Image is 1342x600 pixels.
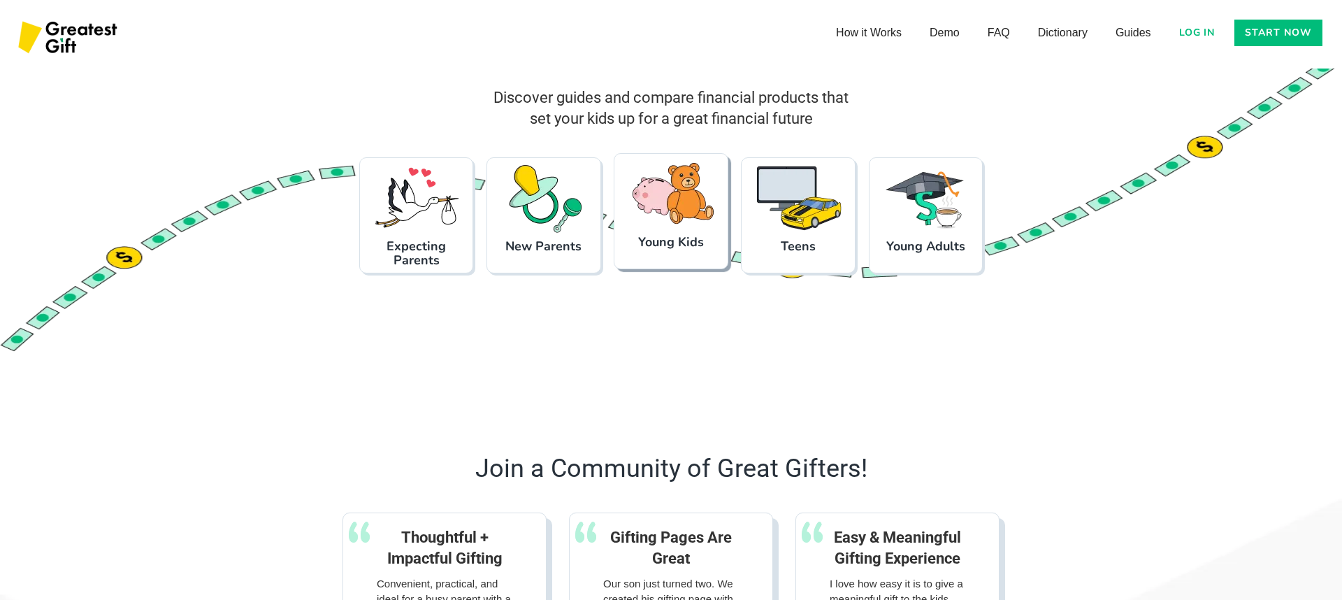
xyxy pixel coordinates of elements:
[755,164,842,234] img: teens - screen and car
[628,159,715,229] img: piggy bank and toy - young kids
[747,239,849,253] h3: Teens
[869,157,983,273] a: Young Adults
[830,527,965,569] h3: Easy & Meaningful Gifting Experience
[342,452,1000,485] h2: Join a Community of Great Gifters!
[1102,19,1165,47] a: Guides
[373,164,460,234] img: stork illustration - expecting parents
[875,239,976,253] h3: Young Adults
[500,164,587,234] img: new parents - pacifier and rattler
[916,19,974,47] a: Demo
[14,14,124,63] a: home
[1024,19,1102,47] a: Dictionary
[1171,20,1224,46] a: Log in
[882,164,969,234] img: young adults - dollar sign, college cap and coffee
[359,157,473,273] a: Expecting Parents
[14,14,124,63] img: Greatest Gift Logo
[366,239,467,267] h3: Expecting Parents
[620,235,721,249] h3: Young Kids
[1234,20,1322,46] a: Start now
[974,19,1024,47] a: FAQ
[822,19,916,47] a: How it Works
[342,87,1000,129] h3: Discover guides and compare financial products that set your kids up for a great financial future
[614,153,728,269] a: Young Kids
[493,239,594,253] h3: New Parents
[486,157,600,273] a: New Parents
[603,527,739,569] h3: Gifting Pages Are Great
[377,527,512,569] h3: Thoughtful + Impactful Gifting
[741,157,855,273] a: Teens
